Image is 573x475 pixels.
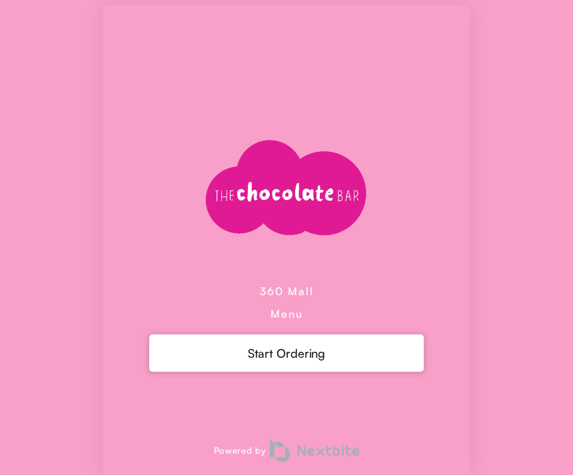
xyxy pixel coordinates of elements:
div: Menu [271,307,303,320]
div: Start Ordering [149,334,424,372]
div: 360 Mall [260,284,314,298]
img: 65cc4d17~~~tcb24png-copy.png [203,109,370,275]
div: Powered by [103,439,470,462]
img: logo.png [270,439,360,462]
